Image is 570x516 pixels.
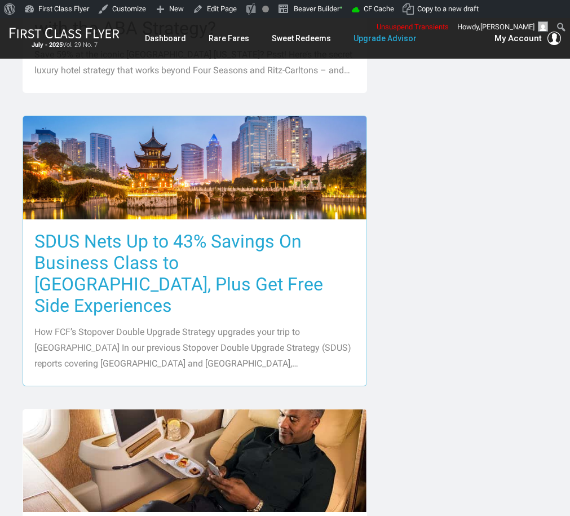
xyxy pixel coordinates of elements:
[34,324,355,372] p: How FCF’s Stopover Double Upgrade Strategy upgrades your trip to [GEOGRAPHIC_DATA] In our previou...
[480,23,534,31] span: [PERSON_NAME]
[377,23,449,31] span: Unsuspend Transients
[34,47,355,78] p: Save 59% at the iconic [GEOGRAPHIC_DATA] [US_STATE]? Psst! Here’s the secret luxury hotel strateg...
[354,28,417,48] a: Upgrade Advisor
[373,18,453,36] a: Unsuspend Transients
[272,28,331,48] a: Sweet Redeems
[9,27,120,50] a: First Class FlyerJuly - 2025Vol. 29 No. 7
[494,32,542,45] span: My Account
[9,41,120,49] small: Vol. 29 No. 7
[453,18,553,36] a: Howdy,[PERSON_NAME]
[209,28,249,48] a: Rare Fares
[145,28,186,48] a: Dashboard
[23,116,367,386] a: SDUS Nets Up to 43% Savings On Business Class to [GEOGRAPHIC_DATA], Plus Get Free Side Experience...
[32,41,63,48] strong: July - 2025
[9,27,120,39] img: First Class Flyer
[339,2,343,14] span: •
[34,231,355,316] h3: SDUS Nets Up to 43% Savings On Business Class to [GEOGRAPHIC_DATA], Plus Get Free Side Experiences
[494,32,561,45] button: My Account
